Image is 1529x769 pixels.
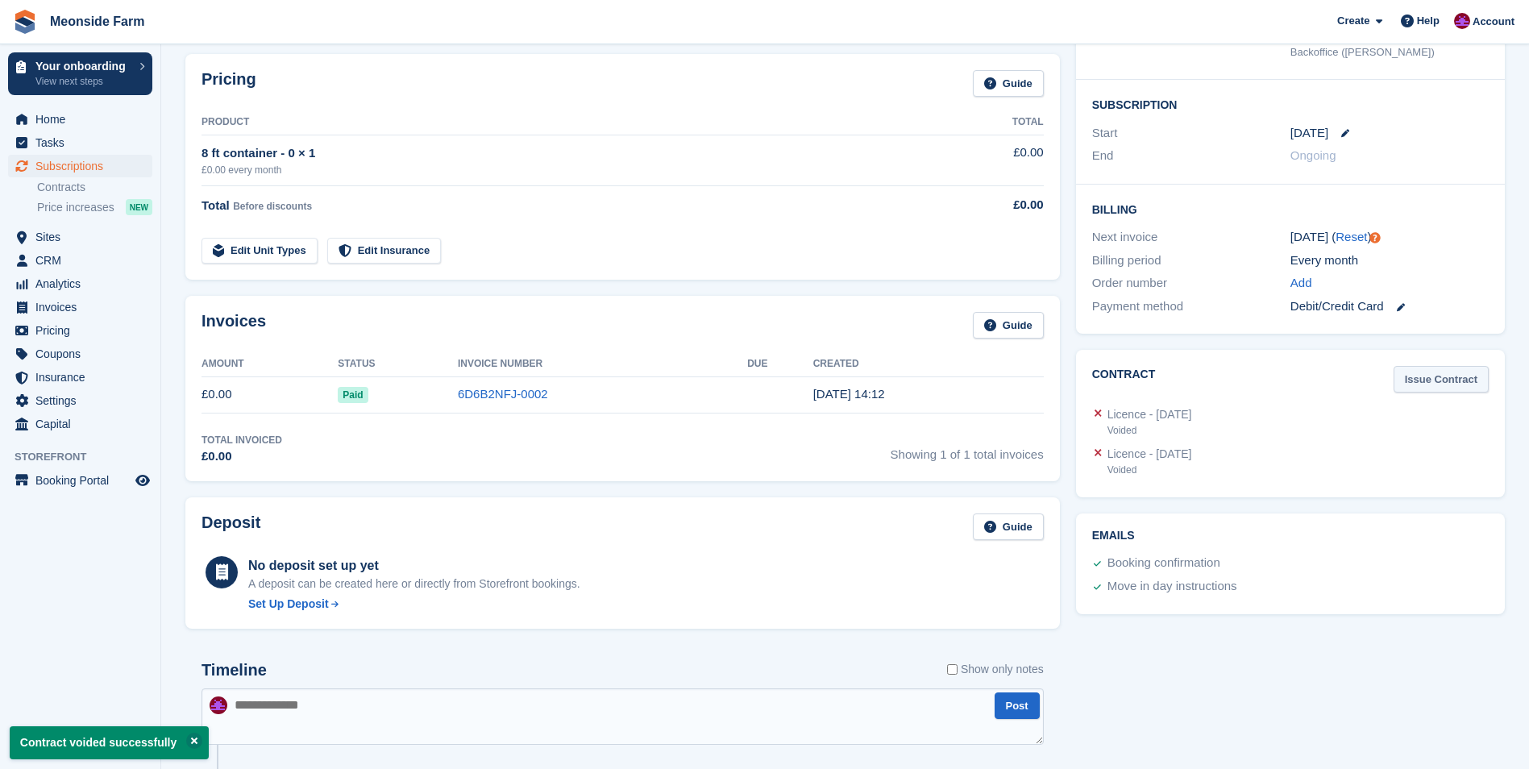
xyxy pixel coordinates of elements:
[1092,297,1290,316] div: Payment method
[202,144,946,163] div: 8 ft container - 0 × 1
[1107,577,1237,596] div: Move in day instructions
[35,272,132,295] span: Analytics
[210,696,227,714] img: Oliver Atkinson
[35,226,132,248] span: Sites
[8,52,152,95] a: Your onboarding View next steps
[202,312,266,339] h2: Invoices
[458,387,548,401] a: 6D6B2NFJ-0002
[202,163,946,177] div: £0.00 every month
[1290,274,1312,293] a: Add
[8,366,152,389] a: menu
[37,200,114,215] span: Price increases
[8,131,152,154] a: menu
[1337,13,1369,29] span: Create
[1092,251,1290,270] div: Billing period
[8,249,152,272] a: menu
[973,513,1044,540] a: Guide
[202,70,256,97] h2: Pricing
[946,110,1044,135] th: Total
[126,199,152,215] div: NEW
[338,387,368,403] span: Paid
[202,661,267,680] h2: Timeline
[1290,148,1336,162] span: Ongoing
[248,556,580,576] div: No deposit set up yet
[202,198,230,212] span: Total
[1092,147,1290,165] div: End
[37,198,152,216] a: Price increases NEW
[1417,13,1440,29] span: Help
[813,387,885,401] time: 2025-09-25 13:12:45 UTC
[37,180,152,195] a: Contracts
[202,110,946,135] th: Product
[1454,13,1470,29] img: Oliver Atkinson
[35,131,132,154] span: Tasks
[8,108,152,131] a: menu
[891,433,1044,466] span: Showing 1 of 1 total invoices
[202,238,318,264] a: Edit Unit Types
[13,10,37,34] img: stora-icon-8386f47178a22dfd0bd8f6a31ec36ba5ce8667c1dd55bd0f319d3a0aa187defe.svg
[1290,228,1489,247] div: [DATE] ( )
[35,60,131,72] p: Your onboarding
[133,471,152,490] a: Preview store
[35,108,132,131] span: Home
[35,296,132,318] span: Invoices
[202,351,338,377] th: Amount
[1092,274,1290,293] div: Order number
[233,201,312,212] span: Before discounts
[8,389,152,412] a: menu
[1107,554,1220,573] div: Booking confirmation
[1290,44,1489,60] div: Backoffice ([PERSON_NAME])
[35,389,132,412] span: Settings
[1107,446,1192,463] div: Licence - [DATE]
[8,319,152,342] a: menu
[202,513,260,540] h2: Deposit
[202,433,282,447] div: Total Invoiced
[1473,14,1514,30] span: Account
[1394,366,1489,393] a: Issue Contract
[973,312,1044,339] a: Guide
[813,351,1044,377] th: Created
[8,296,152,318] a: menu
[8,413,152,435] a: menu
[10,726,209,759] p: Contract voided successfully
[8,272,152,295] a: menu
[1107,406,1192,423] div: Licence - [DATE]
[35,469,132,492] span: Booking Portal
[338,351,458,377] th: Status
[1290,297,1489,316] div: Debit/Credit Card
[8,343,152,365] a: menu
[995,692,1040,719] button: Post
[8,469,152,492] a: menu
[35,249,132,272] span: CRM
[15,449,160,465] span: Storefront
[202,376,338,413] td: £0.00
[1368,231,1382,245] div: Tooltip anchor
[1092,96,1489,112] h2: Subscription
[1092,228,1290,247] div: Next invoice
[458,351,747,377] th: Invoice Number
[327,238,442,264] a: Edit Insurance
[202,447,282,466] div: £0.00
[35,155,132,177] span: Subscriptions
[1092,124,1290,143] div: Start
[1092,530,1489,542] h2: Emails
[1092,201,1489,217] h2: Billing
[44,8,151,35] a: Meonside Farm
[8,226,152,248] a: menu
[1336,230,1367,243] a: Reset
[946,135,1044,185] td: £0.00
[35,366,132,389] span: Insurance
[248,576,580,592] p: A deposit can be created here or directly from Storefront bookings.
[35,74,131,89] p: View next steps
[1107,463,1192,477] div: Voided
[1290,124,1328,143] time: 2025-09-25 00:00:00 UTC
[1107,423,1192,438] div: Voided
[248,596,580,613] a: Set Up Deposit
[747,351,812,377] th: Due
[35,413,132,435] span: Capital
[248,596,329,613] div: Set Up Deposit
[35,319,132,342] span: Pricing
[946,196,1044,214] div: £0.00
[35,343,132,365] span: Coupons
[1290,251,1489,270] div: Every month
